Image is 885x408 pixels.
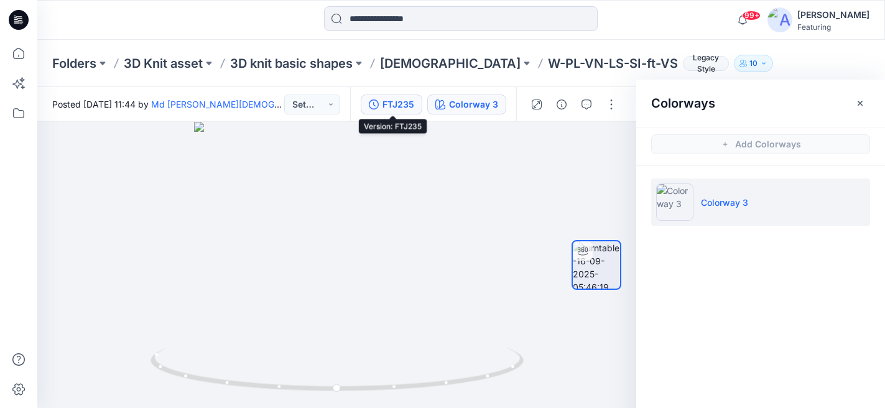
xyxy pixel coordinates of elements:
img: turntable-16-09-2025-05:46:19 [573,241,620,289]
button: 10 [734,55,773,72]
p: W-PL-VN-LS-SI-ft-VS [548,55,678,72]
button: Legacy Style [678,55,729,72]
button: Details [552,95,572,114]
button: Colorway 3 [427,95,506,114]
span: 99+ [742,11,761,21]
a: [DEMOGRAPHIC_DATA] [380,55,521,72]
div: Featuring [797,22,869,32]
a: Folders [52,55,96,72]
span: Legacy Style [683,56,729,71]
a: Md [PERSON_NAME][DEMOGRAPHIC_DATA] [151,99,336,109]
img: Colorway 3 [656,183,693,221]
div: [PERSON_NAME] [797,7,869,22]
a: 3D Knit asset [124,55,203,72]
p: 10 [749,57,758,70]
span: Posted [DATE] 11:44 by [52,98,284,111]
div: FTJ235 [382,98,414,111]
h2: Colorways [651,96,715,111]
button: FTJ235 [361,95,422,114]
p: Colorway 3 [701,196,748,209]
div: Colorway 3 [449,98,498,111]
a: 3D knit basic shapes [230,55,353,72]
img: avatar [767,7,792,32]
